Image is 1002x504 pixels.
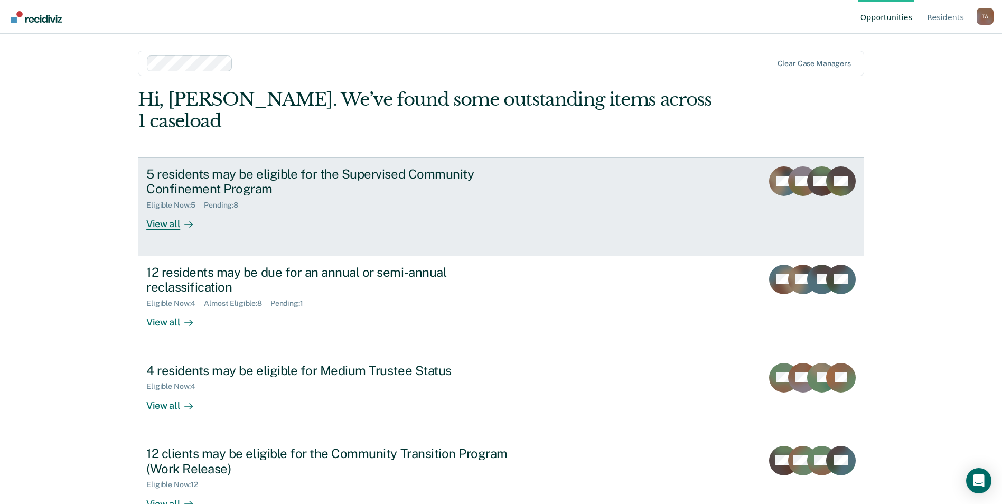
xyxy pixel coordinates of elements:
a: 12 residents may be due for an annual or semi-annual reclassificationEligible Now:4Almost Eligibl... [138,256,864,354]
a: 4 residents may be eligible for Medium Trustee StatusEligible Now:4View all [138,354,864,437]
div: View all [146,308,205,329]
div: 5 residents may be eligible for the Supervised Community Confinement Program [146,166,517,197]
img: Recidiviz [11,11,62,23]
div: 4 residents may be eligible for Medium Trustee Status [146,363,517,378]
div: Almost Eligible : 8 [204,299,270,308]
div: View all [146,210,205,230]
div: T A [977,8,994,25]
div: Pending : 1 [270,299,312,308]
button: Profile dropdown button [977,8,994,25]
div: Eligible Now : 5 [146,201,204,210]
div: View all [146,391,205,412]
div: Eligible Now : 4 [146,299,204,308]
div: 12 residents may be due for an annual or semi-annual reclassification [146,265,517,295]
div: Clear case managers [778,59,851,68]
div: Eligible Now : 4 [146,382,204,391]
div: Pending : 8 [204,201,247,210]
div: Eligible Now : 12 [146,480,207,489]
div: 12 clients may be eligible for the Community Transition Program (Work Release) [146,446,517,477]
div: Hi, [PERSON_NAME]. We’ve found some outstanding items across 1 caseload [138,89,719,132]
div: Open Intercom Messenger [966,468,991,493]
a: 5 residents may be eligible for the Supervised Community Confinement ProgramEligible Now:5Pending... [138,157,864,256]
